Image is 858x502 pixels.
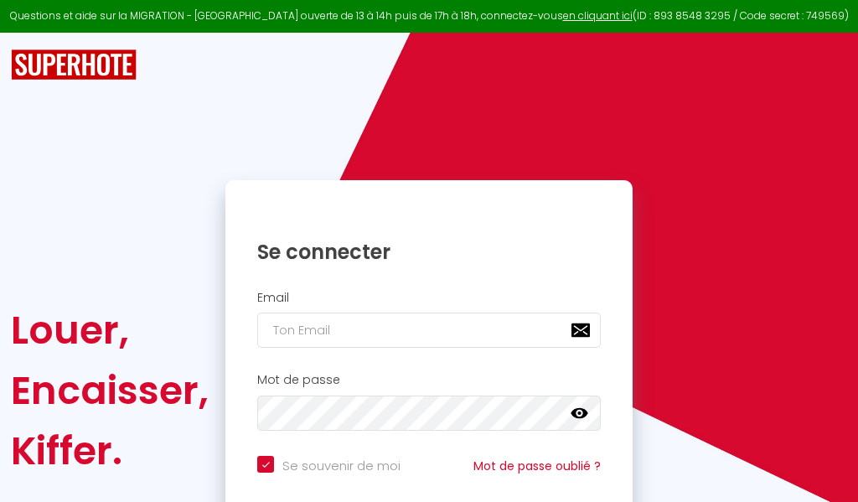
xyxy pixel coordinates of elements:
img: SuperHote logo [11,49,137,80]
input: Ton Email [257,313,601,348]
div: Encaisser, [11,360,209,421]
h1: Se connecter [257,239,601,265]
a: Mot de passe oublié ? [473,458,601,474]
h2: Email [257,291,601,305]
div: Kiffer. [11,421,209,481]
h2: Mot de passe [257,373,601,387]
div: Louer, [11,300,209,360]
a: en cliquant ici [563,8,633,23]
